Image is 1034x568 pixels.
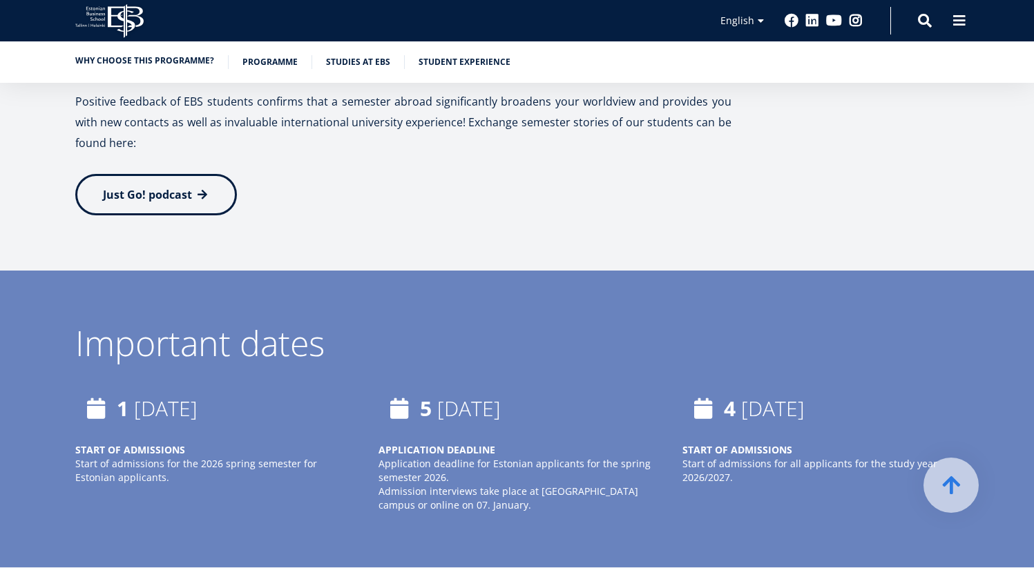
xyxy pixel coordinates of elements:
[16,210,75,222] span: Two-year MBA
[3,193,12,202] input: One-year MBA (in Estonian)
[75,174,237,215] a: Just Go! podcast
[242,55,298,69] a: Programme
[724,394,736,422] strong: 4
[419,55,510,69] a: Student experience
[379,443,655,484] p: Application deadline for Estonian applicants for the spring semester 2026.
[785,14,798,28] a: Facebook
[379,484,655,512] p: Admission interviews take place at [GEOGRAPHIC_DATA] campus or online on 07. January.
[75,457,352,498] p: Start of admissions for the 2026 spring semester for Estonian applicants.
[437,394,501,422] time: [DATE]
[3,210,12,219] input: Two-year MBA
[3,228,12,237] input: Technology Innovation MBA
[134,394,198,422] time: [DATE]
[16,228,133,240] span: Technology Innovation MBA
[75,443,185,456] strong: START OF ADMISSIONS
[75,326,959,360] div: Important dates
[849,14,863,28] a: Instagram
[75,91,731,153] p: Positive feedback of EBS students confirms that a semester abroad significantly broadens your wor...
[75,54,214,68] a: Why choose this programme?
[379,443,495,456] strong: APPLICATION DEADLINE
[682,457,937,484] i: Start of admissions for all applicants for the study year 2026/2027.
[328,1,372,13] span: Last Name
[826,14,842,28] a: Youtube
[103,187,192,202] span: Just Go! podcast
[805,14,819,28] a: Linkedin
[682,443,792,456] strong: START OF ADMISSIONS
[741,394,805,422] time: [DATE]
[16,192,128,204] span: One-year MBA (in Estonian)
[420,394,432,422] strong: 5
[326,55,390,69] a: Studies at EBS
[117,394,128,422] strong: 1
